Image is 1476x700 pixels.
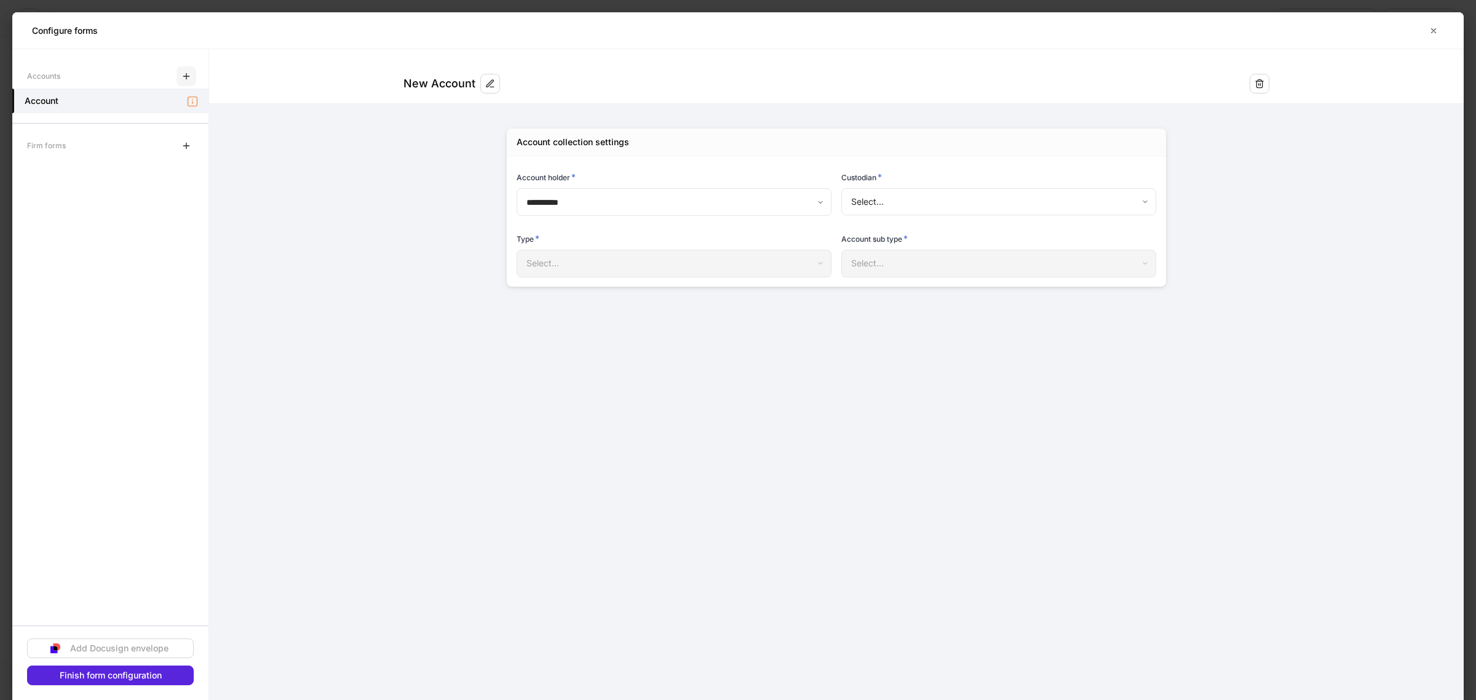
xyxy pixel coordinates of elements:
[841,188,1156,215] div: Select...
[27,65,60,87] div: Accounts
[12,89,208,113] a: Account
[517,233,539,245] h6: Type
[25,95,58,107] h5: Account
[517,171,576,183] h6: Account holder
[841,171,882,183] h6: Custodian
[32,25,98,37] h5: Configure forms
[60,671,162,680] div: Finish form configuration
[841,250,1156,277] div: Select...
[841,233,908,245] h6: Account sub type
[517,250,831,277] div: Select...
[517,136,629,148] div: Account collection settings
[27,135,66,156] div: Firm forms
[27,666,194,685] button: Finish form configuration
[403,76,475,91] div: New Account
